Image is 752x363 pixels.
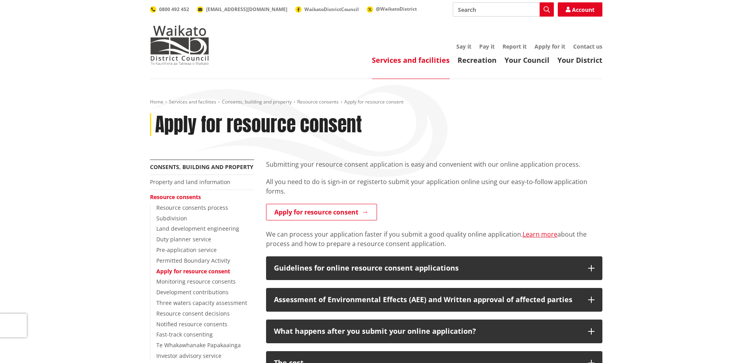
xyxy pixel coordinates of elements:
[295,6,359,13] a: WaikatoDistrictCouncil
[156,246,217,254] a: Pre-application service
[150,163,253,171] a: Consents, building and property
[376,6,417,12] span: @WaikatoDistrict
[150,193,201,201] a: Resource consents
[266,160,580,169] span: Submitting your resource consent application is easy and convenient with our online application p...
[156,299,247,307] a: Three waters capacity assessment
[344,98,403,105] span: Apply for resource consent
[150,99,602,105] nav: breadcrumb
[156,310,230,317] a: Resource consent decisions
[503,43,527,50] a: Report it
[534,43,565,50] a: Apply for it
[156,278,236,285] a: Monitoring resource consents
[150,178,231,186] a: Property and land information
[156,288,229,296] a: Development contributions
[156,204,228,211] a: Resource consents process
[150,6,189,13] a: 0800 492 452
[479,43,495,50] a: Pay it
[456,43,471,50] a: Say it
[266,320,602,343] button: What happens after you submit your online application?
[266,256,602,280] button: Guidelines for online resource consent applications
[156,235,211,243] a: Duty planner service
[156,331,213,338] a: Fast-track consenting
[266,288,602,312] button: Assessment of Environmental Effects (AEE) and Written approval of affected parties
[266,177,381,186] span: All you need to do is sign-in or register
[297,98,339,105] a: Resource consents
[458,55,497,65] a: Recreation
[523,230,557,239] a: Learn more
[156,225,239,232] a: Land development engineering
[274,264,580,272] div: Guidelines for online resource consent applications
[156,341,241,349] a: Te Whakawhanake Papakaainga
[156,214,187,222] a: Subdivision
[504,55,549,65] a: Your Council
[150,25,209,65] img: Waikato District Council - Te Kaunihera aa Takiwaa o Waikato
[372,55,450,65] a: Services and facilities
[266,229,602,248] p: We can process your application faster if you submit a good quality online application. about the...
[169,98,216,105] a: Services and facilities
[156,257,230,264] a: Permitted Boundary Activity
[274,296,580,304] div: Assessment of Environmental Effects (AEE) and Written approval of affected parties
[156,352,221,359] a: Investor advisory service
[558,2,602,17] a: Account
[367,6,417,12] a: @WaikatoDistrict
[453,2,554,17] input: Search input
[159,6,189,13] span: 0800 492 452
[266,204,377,220] a: Apply for resource consent
[156,267,230,275] a: Apply for resource consent
[573,43,602,50] a: Contact us
[155,113,362,136] h1: Apply for resource consent
[266,177,602,196] p: to submit your application online using our easy-to-follow application forms.
[222,98,292,105] a: Consents, building and property
[304,6,359,13] span: WaikatoDistrictCouncil
[274,327,580,335] div: What happens after you submit your online application?
[557,55,602,65] a: Your District
[150,98,163,105] a: Home
[206,6,287,13] span: [EMAIL_ADDRESS][DOMAIN_NAME]
[197,6,287,13] a: [EMAIL_ADDRESS][DOMAIN_NAME]
[156,320,227,328] a: Notified resource consents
